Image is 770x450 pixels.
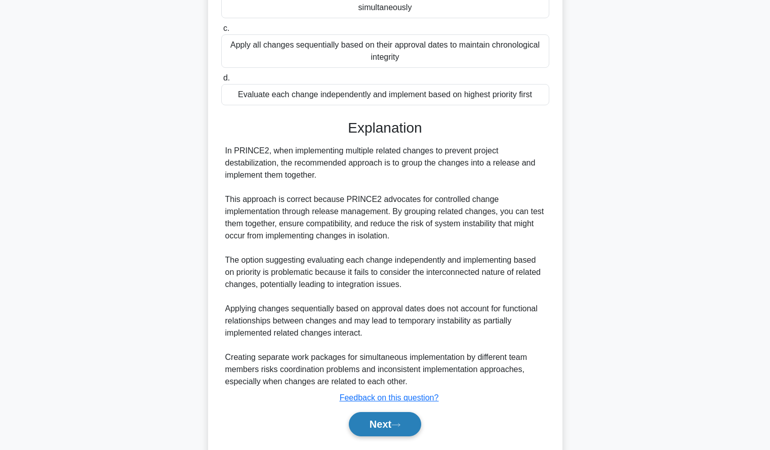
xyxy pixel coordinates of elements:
h3: Explanation [227,119,543,137]
div: Evaluate each change independently and implement based on highest priority first [221,84,549,105]
div: In PRINCE2, when implementing multiple related changes to prevent project destabilization, the re... [225,145,545,388]
span: d. [223,73,230,82]
div: Apply all changes sequentially based on their approval dates to maintain chronological integrity [221,34,549,68]
a: Feedback on this question? [340,393,439,402]
button: Next [349,412,421,436]
span: c. [223,24,229,32]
